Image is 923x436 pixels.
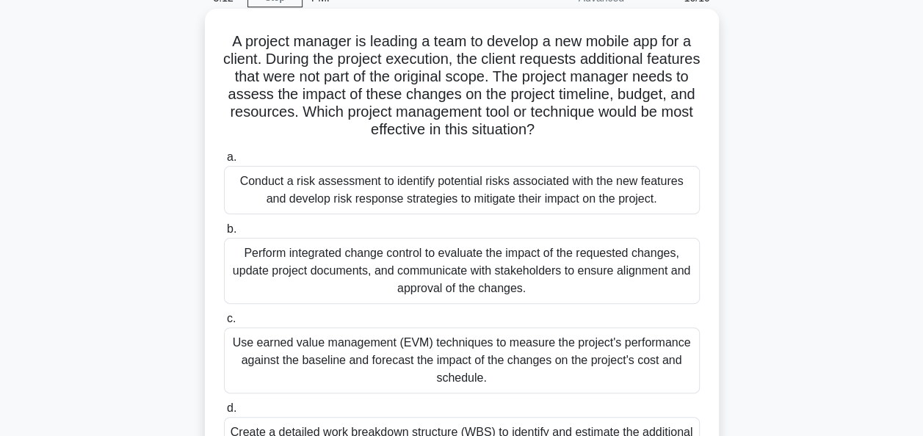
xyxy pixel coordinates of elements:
[222,32,701,139] h5: A project manager is leading a team to develop a new mobile app for a client. During the project ...
[224,327,700,393] div: Use earned value management (EVM) techniques to measure the project's performance against the bas...
[224,166,700,214] div: Conduct a risk assessment to identify potential risks associated with the new features and develo...
[227,402,236,414] span: d.
[227,312,236,324] span: c.
[227,150,236,163] span: a.
[227,222,236,235] span: b.
[224,238,700,304] div: Perform integrated change control to evaluate the impact of the requested changes, update project...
